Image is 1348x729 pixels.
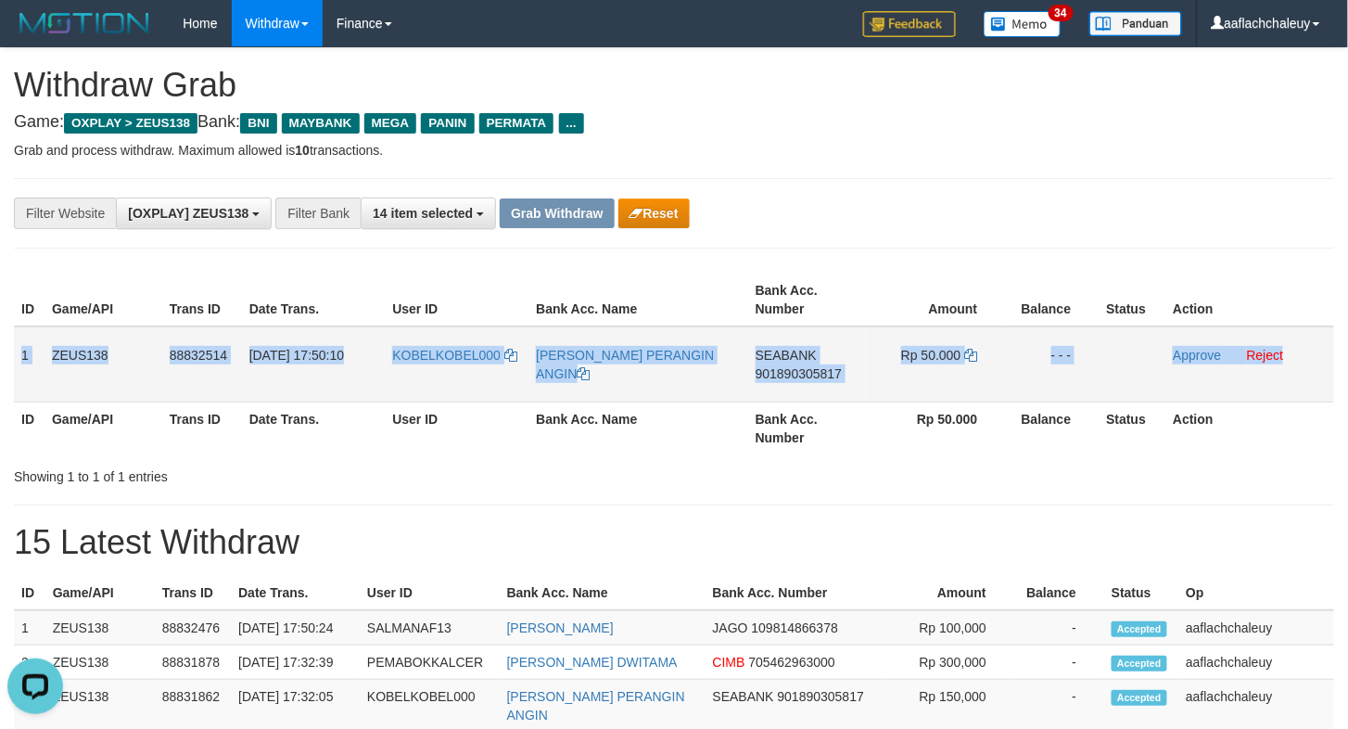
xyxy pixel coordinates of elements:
a: Approve [1173,348,1221,363]
td: SALMANAF13 [360,610,500,646]
button: Open LiveChat chat widget [7,7,63,63]
th: Amount [866,274,1006,326]
span: OXPLAY > ZEUS138 [64,113,197,134]
th: Status [1104,576,1178,610]
td: - [1014,646,1104,680]
button: [OXPLAY] ZEUS138 [116,198,272,229]
span: MAYBANK [282,113,360,134]
span: PERMATA [479,113,554,134]
td: aaflachchaleuy [1178,610,1334,646]
a: [PERSON_NAME] DWITAMA [507,655,678,670]
img: panduan.png [1089,11,1182,36]
td: - [1014,610,1104,646]
span: Copy 901890305817 to clipboard [756,366,842,381]
span: MEGA [364,113,417,134]
div: Filter Website [14,198,116,229]
span: Copy 109814866378 to clipboard [752,620,838,635]
th: Balance [1014,576,1104,610]
th: Rp 50.000 [866,402,1006,454]
h4: Game: Bank: [14,113,1334,132]
strong: 10 [295,143,310,158]
a: Copy 50000 to clipboard [965,348,978,363]
th: Date Trans. [242,402,386,454]
th: Bank Acc. Name [500,576,706,610]
span: CIMB [713,655,745,670]
button: 14 item selected [361,198,496,229]
th: Amount [883,576,1014,610]
th: User ID [385,274,528,326]
th: Bank Acc. Name [528,402,748,454]
th: Bank Acc. Name [528,274,748,326]
span: BNI [240,113,276,134]
th: Action [1165,274,1334,326]
th: ID [14,576,45,610]
span: Accepted [1112,656,1167,671]
td: ZEUS138 [45,646,155,680]
span: Accepted [1112,621,1167,637]
th: Bank Acc. Number [748,402,866,454]
img: Feedback.jpg [863,11,956,37]
span: Copy 901890305817 to clipboard [778,689,864,704]
span: [OXPLAY] ZEUS138 [128,206,248,221]
p: Grab and process withdraw. Maximum allowed is transactions. [14,141,1334,160]
td: 88831878 [155,646,231,680]
td: aaflachchaleuy [1178,646,1334,680]
span: 34 [1049,5,1074,21]
a: [PERSON_NAME] PERANGIN ANGIN [536,348,714,381]
th: Game/API [45,402,162,454]
span: JAGO [713,620,748,635]
th: Balance [1006,402,1100,454]
h1: Withdraw Grab [14,67,1334,104]
td: 1 [14,326,45,403]
th: Bank Acc. Number [706,576,884,610]
th: Balance [1006,274,1100,326]
td: [DATE] 17:50:24 [231,610,360,646]
th: Game/API [45,576,155,610]
span: [DATE] 17:50:10 [249,348,344,363]
td: 1 [14,610,45,646]
td: Rp 100,000 [883,610,1014,646]
span: Copy 705462963000 to clipboard [749,655,835,670]
td: 88832476 [155,610,231,646]
td: [DATE] 17:32:39 [231,646,360,680]
span: PANIN [421,113,474,134]
th: Date Trans. [242,274,386,326]
th: Op [1178,576,1334,610]
span: KOBELKOBEL000 [392,348,501,363]
th: Action [1165,402,1334,454]
a: Reject [1247,348,1284,363]
th: Status [1099,402,1165,454]
a: [PERSON_NAME] PERANGIN ANGIN [507,689,685,723]
h1: 15 Latest Withdraw [14,524,1334,561]
th: Trans ID [155,576,231,610]
th: Trans ID [162,274,242,326]
th: Game/API [45,274,162,326]
span: Rp 50.000 [901,348,961,363]
th: Bank Acc. Number [748,274,866,326]
th: User ID [385,402,528,454]
span: 14 item selected [373,206,473,221]
span: Accepted [1112,690,1167,706]
div: Showing 1 to 1 of 1 entries [14,460,548,486]
span: ... [559,113,584,134]
button: Reset [618,198,690,228]
img: MOTION_logo.png [14,9,155,37]
div: Filter Bank [275,198,361,229]
td: ZEUS138 [45,610,155,646]
td: 2 [14,646,45,680]
span: SEABANK [756,348,817,363]
td: PEMABOKKALCER [360,646,500,680]
button: Grab Withdraw [500,198,614,228]
th: Trans ID [162,402,242,454]
th: Date Trans. [231,576,360,610]
th: ID [14,402,45,454]
span: 88832514 [170,348,227,363]
td: - - - [1006,326,1100,403]
a: KOBELKOBEL000 [392,348,517,363]
th: ID [14,274,45,326]
th: Status [1099,274,1165,326]
span: SEABANK [713,689,774,704]
td: Rp 300,000 [883,646,1014,680]
img: Button%20Memo.svg [984,11,1062,37]
a: [PERSON_NAME] [507,620,614,635]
